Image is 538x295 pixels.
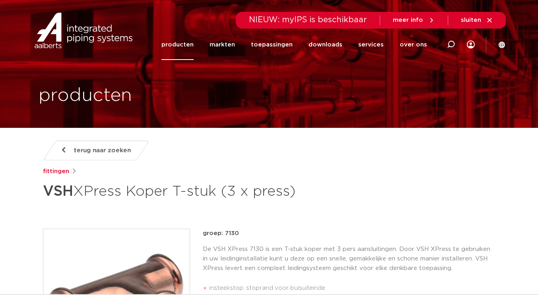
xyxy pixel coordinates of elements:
[203,245,495,273] p: De VSH XPress 7130 is een T-stuk koper met 3 pers aansluitingen. Door VSH XPress te gebruiken in ...
[251,29,293,60] a: toepassingen
[74,144,131,157] span: terug naar zoeken
[161,29,427,60] nav: Menu
[43,167,69,176] a: fittingen
[43,141,149,160] a: terug naar zoeken
[393,17,435,24] a: meer info
[249,16,367,24] span: NIEUW: myIPS is beschikbaar
[43,184,73,199] strong: VSH
[461,17,481,23] span: sluiten
[393,17,423,23] span: meer info
[210,29,235,60] a: markten
[203,229,495,238] p: groep: 7130
[161,29,194,60] a: producten
[39,83,132,108] h1: producten
[400,29,427,60] a: over ons
[309,29,342,60] a: downloads
[358,29,384,60] a: services
[461,17,493,24] a: sluiten
[209,282,495,295] li: insteekstop: stoprand voor buisuiteinde
[43,179,342,203] h1: XPress Koper T-stuk (3 x press)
